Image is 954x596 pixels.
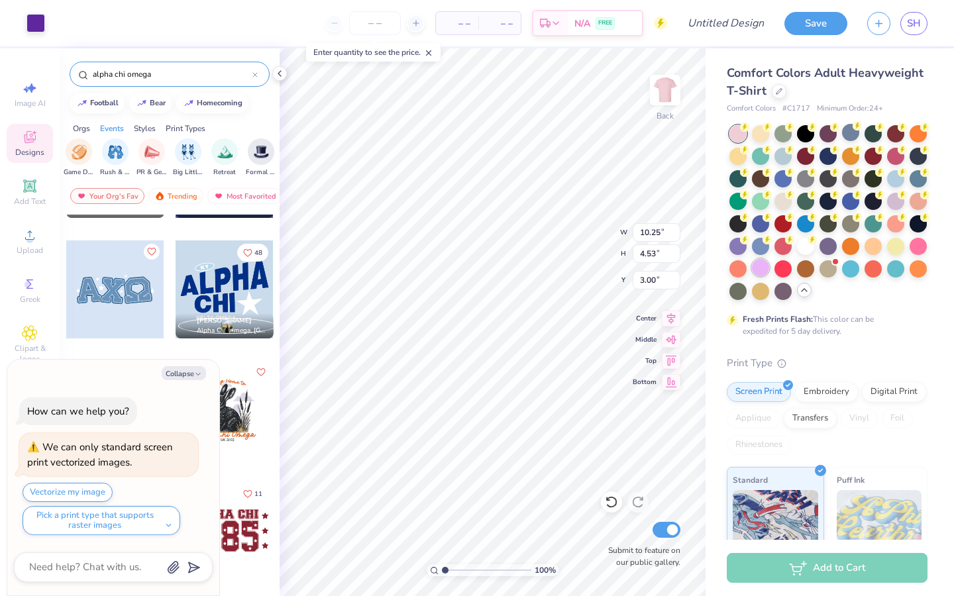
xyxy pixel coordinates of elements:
img: trending.gif [154,191,165,201]
img: Retreat Image [217,144,233,160]
div: Most Favorited [207,188,282,204]
button: filter button [136,138,167,177]
img: Standard [733,490,818,556]
div: Orgs [73,123,90,134]
button: filter button [64,138,94,177]
span: 48 [254,250,262,256]
img: trend_line.gif [77,99,87,107]
div: Screen Print [727,382,791,402]
span: – – [444,17,470,30]
span: Rush & Bid [100,168,131,177]
div: filter for Formal & Semi [246,138,276,177]
span: Greek [20,294,40,305]
div: Enter quantity to see the price. [306,43,441,62]
img: Big Little Reveal Image [181,144,195,160]
div: Back [657,110,674,122]
button: homecoming [176,93,248,113]
span: Middle [633,335,657,344]
span: Add Text [14,196,46,207]
div: Embroidery [795,382,858,402]
div: Foil [882,409,913,428]
input: Untitled Design [677,10,774,36]
span: FREE [598,19,612,28]
button: filter button [100,138,131,177]
div: Events [100,123,124,134]
span: 100 % [535,564,556,576]
img: most_fav.gif [213,191,224,201]
button: Like [237,244,268,262]
button: filter button [211,138,238,177]
span: Top [633,356,657,366]
strong: Fresh Prints Flash: [743,314,813,324]
div: Print Types [166,123,205,134]
div: This color can be expedited for 5 day delivery. [743,313,906,337]
img: Formal & Semi Image [254,144,269,160]
div: We can only standard screen print vectorized images. [27,440,173,469]
div: Styles [134,123,156,134]
img: most_fav.gif [76,191,87,201]
div: Your Org's Fav [70,188,144,204]
div: bear [150,99,166,107]
img: Game Day Image [72,144,87,160]
span: Formal & Semi [246,168,276,177]
span: Big Little Reveal [173,168,203,177]
span: Minimum Order: 24 + [817,103,883,115]
span: Game Day [64,168,94,177]
span: Retreat [213,168,236,177]
div: filter for Rush & Bid [100,138,131,177]
button: football [70,93,125,113]
img: Rush & Bid Image [108,144,123,160]
button: Pick a print type that supports raster images [23,506,180,535]
div: filter for Retreat [211,138,238,177]
div: filter for Big Little Reveal [173,138,203,177]
div: How can we help you? [27,405,129,418]
div: Rhinestones [727,435,791,455]
button: Like [253,364,269,380]
img: trend_line.gif [184,99,194,107]
span: Bottom [633,377,657,387]
div: Trending [148,188,203,204]
div: homecoming [197,99,242,107]
span: – – [486,17,513,30]
span: SH [907,16,921,31]
button: Vectorize my image [23,483,113,502]
button: Save [784,12,847,35]
div: Applique [727,409,780,428]
div: Print Type [727,356,927,371]
span: Alpha Chi Omega, [GEOGRAPHIC_DATA][US_STATE] [197,326,268,336]
input: Try "Alpha" [91,68,252,81]
span: N/A [574,17,590,30]
span: Comfort Colors Adult Heavyweight T-Shirt [727,65,924,99]
span: 11 [254,491,262,497]
span: Comfort Colors [727,103,776,115]
input: – – [349,11,401,35]
div: filter for Game Day [64,138,94,177]
img: PR & General Image [144,144,160,160]
button: Like [237,485,268,503]
a: SH [900,12,927,35]
span: PR & General [136,168,167,177]
span: Upload [17,245,43,256]
img: Back [652,77,678,103]
span: # C1717 [782,103,810,115]
button: filter button [173,138,203,177]
span: Image AI [15,98,46,109]
button: Like [144,244,160,260]
button: filter button [246,138,276,177]
span: Standard [733,473,768,487]
label: Submit to feature on our public gallery. [601,544,680,568]
button: bear [129,93,172,113]
img: trend_line.gif [136,99,147,107]
span: Center [633,314,657,323]
div: Transfers [784,409,837,428]
div: Vinyl [841,409,878,428]
div: Digital Print [862,382,926,402]
div: football [90,99,119,107]
div: filter for PR & General [136,138,167,177]
img: Puff Ink [837,490,922,556]
span: Clipart & logos [7,343,53,364]
span: Puff Ink [837,473,865,487]
button: Collapse [162,366,206,380]
span: [PERSON_NAME] [197,316,252,325]
span: Designs [15,147,44,158]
